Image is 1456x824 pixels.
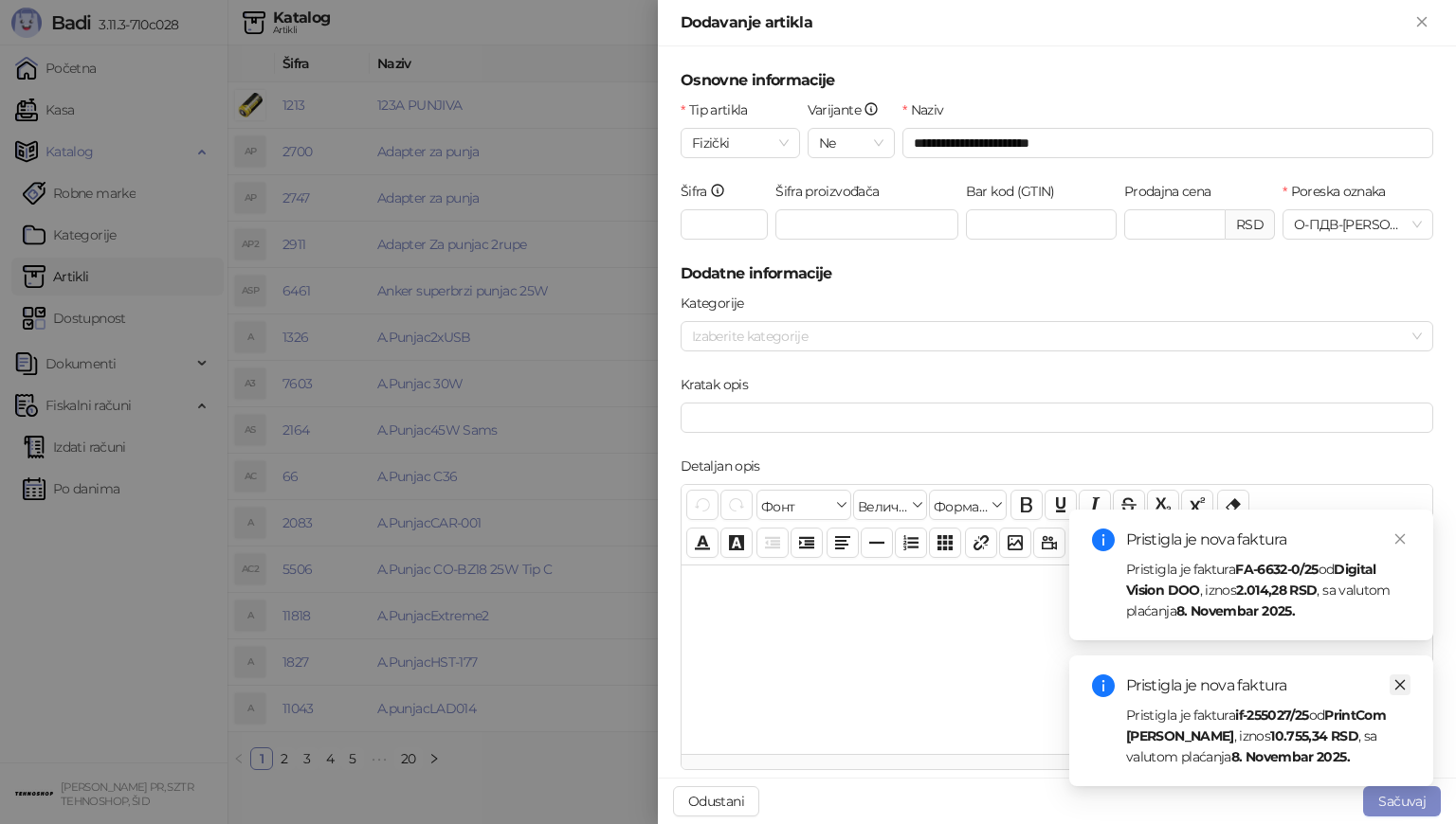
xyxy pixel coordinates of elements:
[966,181,1066,202] label: Bar kod (GTIN)
[1410,11,1433,34] button: Zatvori
[686,490,719,520] button: Поврати
[966,209,1117,240] input: Bar kod (GTIN)
[929,490,1007,520] button: Формати
[1363,786,1441,816] button: Sačuvaj
[681,99,759,120] label: Tip artikla
[681,374,759,395] label: Kratak opis
[756,528,789,558] button: Извлачење
[1236,582,1317,599] strong: 2.014,28 RSD
[681,181,737,202] label: Šifra
[827,528,859,558] button: Поравнање
[1270,727,1358,744] strong: 10.755,34 RSD
[1045,490,1077,520] button: Подвучено
[1176,602,1295,619] strong: 8. Novembar 2025.
[819,129,883,157] span: Ne
[681,293,755,313] label: Kategorije
[681,11,1410,34] div: Dodavanje artikla
[1126,528,1410,551] div: Pristigla je nova faktura
[895,528,927,558] button: Листа
[1079,490,1111,520] button: Искошено
[999,528,1031,558] button: Слика
[1010,490,1043,520] button: Подебљано
[1393,532,1407,546] span: close
[673,786,759,816] button: Odustani
[1283,181,1397,202] label: Poreska oznaka
[1226,209,1275,240] div: RSD
[1147,490,1179,520] button: Индексирано
[1217,490,1249,520] button: Уклони формат
[1092,528,1115,551] span: info-circle
[681,456,772,476] label: Detaljan opis
[681,262,1433,285] h5: Dodatne informacije
[1126,674,1410,697] div: Pristigla je nova faktura
[1113,490,1145,520] button: Прецртано
[1126,559,1410,621] div: Pristigla je faktura od , iznos , sa valutom plaćanja
[1390,528,1410,549] a: Close
[1235,561,1318,578] strong: FA-6632-0/25
[720,490,753,520] button: Понови
[791,528,823,558] button: Увлачење
[775,181,891,202] label: Šifra proizvođača
[902,128,1433,158] input: Naziv
[686,528,719,558] button: Боја текста
[1126,561,1376,599] strong: Digital Vision DOO
[681,69,1433,92] h5: Osnovne informacije
[775,209,958,240] input: Šifra proizvođača
[1092,674,1115,697] span: info-circle
[1393,678,1407,691] span: close
[1181,490,1213,520] button: Експонент
[965,528,997,558] button: Веза
[1231,748,1350,765] strong: 8. Novembar 2025.
[720,528,753,558] button: Боја позадине
[929,528,961,558] button: Табела
[1124,181,1223,202] label: Prodajna cena
[1126,705,1410,767] div: Pristigla je faktura od , iznos , sa valutom plaćanja
[692,129,789,157] span: Fizički
[1390,674,1410,695] a: Close
[853,490,927,520] button: Величина
[1033,528,1065,558] button: Видео
[861,528,893,558] button: Хоризонтална линија
[756,490,851,520] button: Фонт
[1235,707,1308,724] strong: if-255027/25
[808,99,891,120] label: Varijante
[681,403,1433,433] input: Kratak opis
[1294,210,1422,239] span: О-ПДВ - [PERSON_NAME] ( 20,00 %)
[902,99,955,120] label: Naziv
